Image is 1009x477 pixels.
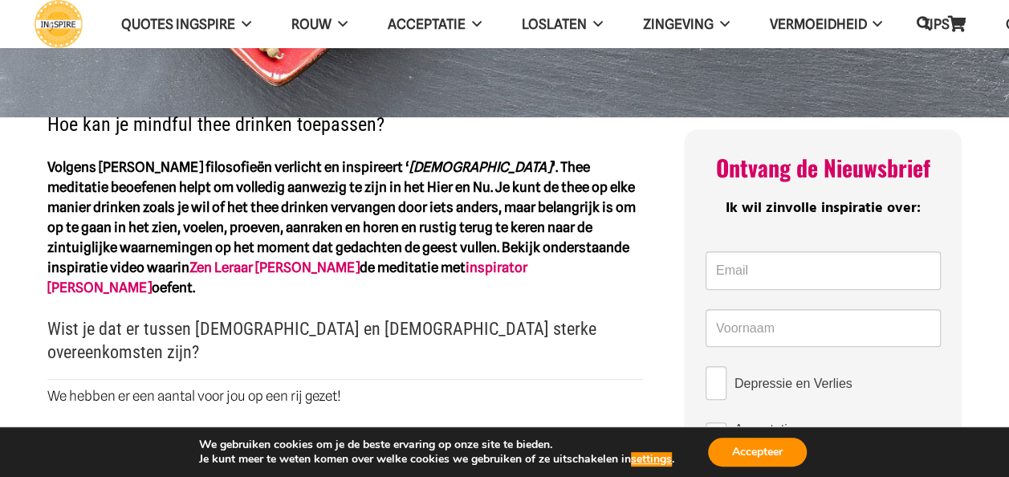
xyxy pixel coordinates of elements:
[706,251,941,290] input: Email
[235,4,251,44] span: QUOTES INGSPIRE Menu
[199,438,674,452] p: We gebruiken cookies om je de beste ervaring op onze site te bieden.
[199,452,674,467] p: Je kunt meer te weten komen over welke cookies we gebruiken of ze uitschakelen in .
[466,4,482,44] span: Acceptatie Menu
[368,4,502,45] a: AcceptatieAcceptatie Menu
[769,16,866,32] span: VERMOEIDHEID
[47,318,644,372] h3: Wist je dat er tussen [DEMOGRAPHIC_DATA] en [DEMOGRAPHIC_DATA] sterke overeenkomsten zijn?
[734,419,941,459] span: Acceptatie en [GEOGRAPHIC_DATA]
[642,16,713,32] span: Zingeving
[189,259,360,275] a: Zen Leraar [PERSON_NAME]
[749,4,902,45] a: VERMOEIDHEIDVERMOEIDHEID Menu
[706,366,726,400] input: Depressie en Verlies
[47,113,644,137] h2: Hoe kan je mindful thee drinken toepassen?
[47,386,644,406] p: We hebben er een aantal voor jou op een rij gezet!
[121,16,235,32] span: QUOTES INGSPIRE
[631,452,672,467] button: settings
[902,4,986,45] a: TIPSTIPS Menu
[409,159,551,175] em: [DEMOGRAPHIC_DATA]
[332,4,348,44] span: ROUW Menu
[726,197,921,220] span: Ik wil zinvolle inspiratie over:
[271,4,368,45] a: ROUWROUW Menu
[908,5,940,43] a: Zoeken
[950,4,966,44] span: TIPS Menu
[522,16,587,32] span: Loslaten
[706,309,941,348] input: Voornaam
[587,4,603,44] span: Loslaten Menu
[47,259,527,296] a: inspirator [PERSON_NAME]
[734,373,852,393] span: Depressie en Verlies
[101,4,271,45] a: QUOTES INGSPIREQUOTES INGSPIRE Menu
[622,4,749,45] a: ZingevingZingeving Menu
[388,16,466,32] span: Acceptatie
[716,151,930,184] span: Ontvang de Nieuwsbrief
[291,16,332,32] span: ROUW
[708,438,807,467] button: Accepteer
[713,4,729,44] span: Zingeving Menu
[502,4,623,45] a: LoslatenLoslaten Menu
[706,422,726,456] input: Acceptatie en [GEOGRAPHIC_DATA]
[866,4,882,44] span: VERMOEIDHEID Menu
[47,159,636,296] strong: Volgens [PERSON_NAME] filosofieën verlicht en inspireert ‘ ’. Thee meditatie beoefenen helpt om v...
